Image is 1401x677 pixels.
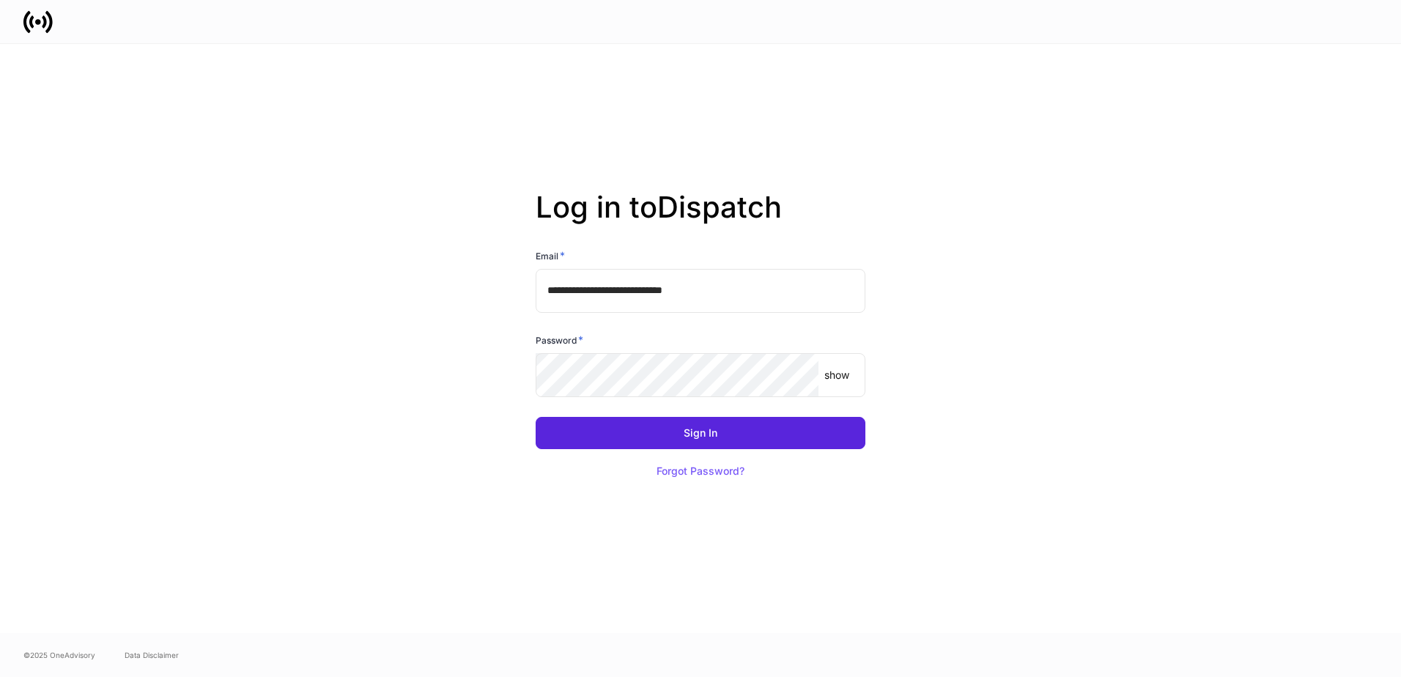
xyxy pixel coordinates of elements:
h6: Password [536,333,583,347]
h2: Log in to Dispatch [536,190,865,248]
span: © 2025 OneAdvisory [23,649,95,661]
button: Forgot Password? [638,455,763,487]
button: Sign In [536,417,865,449]
h6: Email [536,248,565,263]
keeper-lock: Open Keeper Popup [791,366,808,384]
a: Data Disclaimer [125,649,179,661]
p: show [824,368,849,382]
div: Sign In [684,428,717,438]
div: Forgot Password? [657,466,744,476]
